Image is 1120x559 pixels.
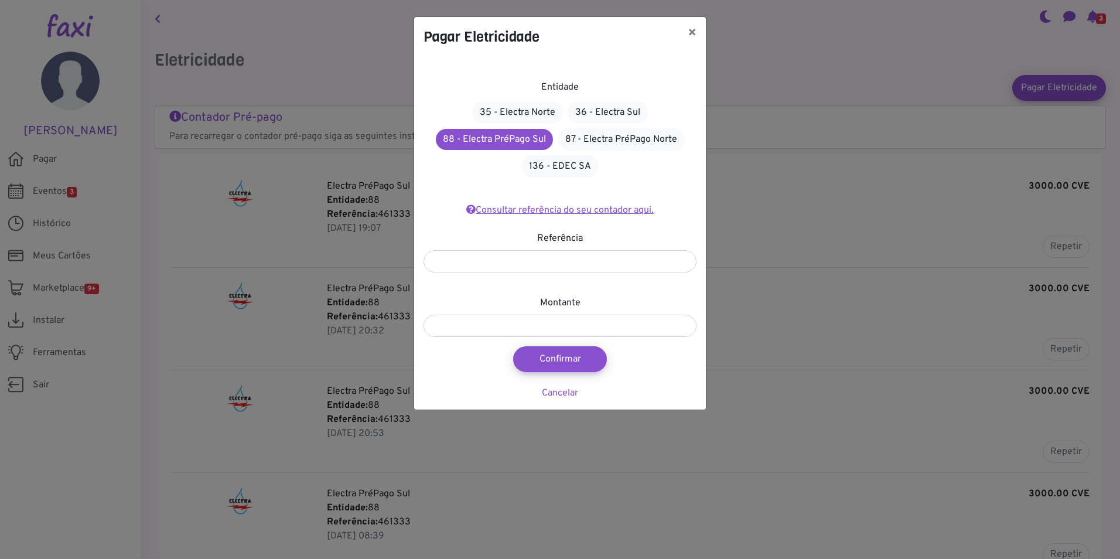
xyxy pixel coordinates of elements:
a: 35 - Electra Norte [472,101,563,124]
a: 87 - Electra PréPago Norte [558,128,685,151]
a: 88 - Electra PréPago Sul [436,129,553,150]
a: 36 - Electra Sul [568,101,648,124]
label: Montante [540,296,581,310]
label: Referência [537,231,583,246]
a: 136 - EDEC SA [521,155,599,178]
a: Consultar referência do seu contador aqui. [466,204,654,216]
h4: Pagar Eletricidade [424,26,539,47]
label: Entidade [541,80,579,94]
a: Cancelar [542,387,578,399]
button: × [678,17,706,50]
button: Confirmar [513,346,607,372]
